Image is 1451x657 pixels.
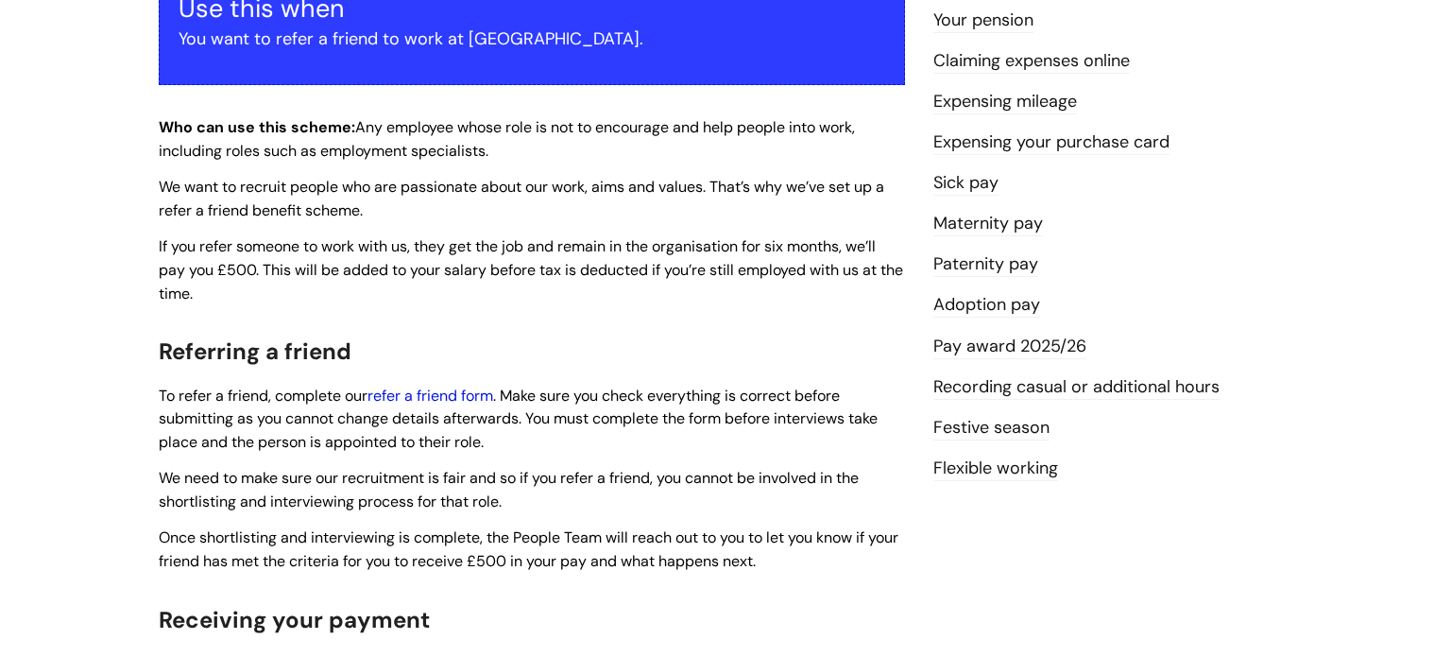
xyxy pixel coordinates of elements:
span: Referring a friend [159,337,351,366]
a: Sick pay [933,171,999,196]
a: Pay award 2025/26 [933,335,1086,359]
a: refer a friend form [367,386,493,406]
span: If you refer someone to work with us, they get the job and remain in the organisation for six mon... [159,236,903,303]
span: Receiving your payment [159,605,430,634]
p: You want to refer a friend to work at [GEOGRAPHIC_DATA]. [179,24,885,54]
a: Paternity pay [933,252,1038,277]
a: Claiming expenses online [933,49,1130,74]
a: Expensing mileage [933,90,1077,114]
a: Your pension [933,9,1033,33]
a: Adoption pay [933,293,1040,318]
a: Maternity pay [933,212,1043,236]
span: Once shortlisting and interviewing is complete, the People Team will reach out to you to let you ... [159,527,898,571]
a: Festive season [933,416,1050,441]
span: We want to recruit people who are passionate about our work, aims and values. That’s why we’ve se... [159,177,884,220]
a: Flexible working [933,457,1058,481]
a: Recording casual or additional hours [933,375,1220,400]
span: We need to make sure our recruitment is fair and so if you refer a friend, you cannot be involved... [159,468,859,511]
a: Expensing your purchase card [933,130,1169,155]
span: Any employee whose role is not to encourage and help people into work, including roles such as em... [159,117,855,161]
strong: Who can use this scheme: [159,117,355,137]
span: To refer a friend, complete our . Make sure you check everything is correct before submitting as ... [159,386,878,453]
